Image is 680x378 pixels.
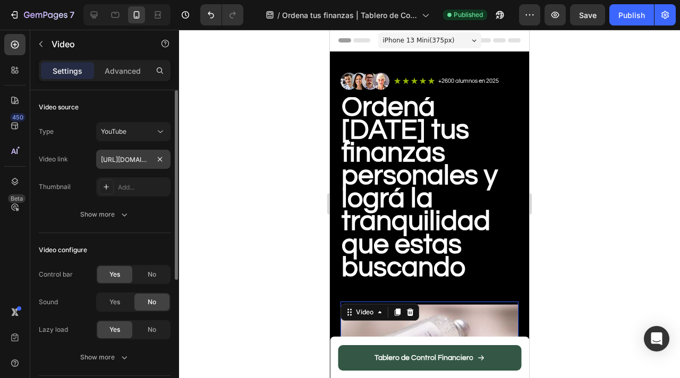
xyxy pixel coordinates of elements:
div: Show more [80,352,130,363]
span: No [148,270,156,279]
div: Video configure [39,245,87,255]
div: Control bar [39,270,73,279]
span: No [148,297,156,307]
div: Publish [618,10,645,21]
iframe: Design area [330,30,529,378]
div: Show more [80,209,130,220]
span: Yes [109,297,120,307]
div: Undo/Redo [200,4,243,25]
div: Type [39,127,54,136]
span: Ordena tus finanzas | Tablero de Control Financiero [282,10,418,21]
span: Yes [109,270,120,279]
div: Lazy load [39,325,68,334]
div: Thumbnail [39,182,71,192]
div: Add... [118,183,168,192]
span: Published [454,10,483,20]
p: Settings [53,65,82,76]
div: Sound [39,297,58,307]
span: Save [579,11,597,20]
div: Video link [39,154,68,164]
span: YouTube [101,127,126,135]
input: Insert video url here [96,150,171,169]
div: Video source [39,102,79,112]
div: Open Intercom Messenger [644,326,669,351]
span: No [148,325,156,334]
p: 7 [70,8,74,21]
span: / [277,10,280,21]
button: 7 [4,4,79,25]
button: Publish [609,4,654,25]
button: Show more [39,205,171,224]
button: Show more [39,348,171,367]
div: 450 [10,113,25,122]
div: Beta [8,194,25,203]
span: Yes [109,325,120,334]
button: Save [570,4,605,25]
p: Advanced [105,65,141,76]
p: Video [52,38,142,50]
button: YouTube [96,122,171,141]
